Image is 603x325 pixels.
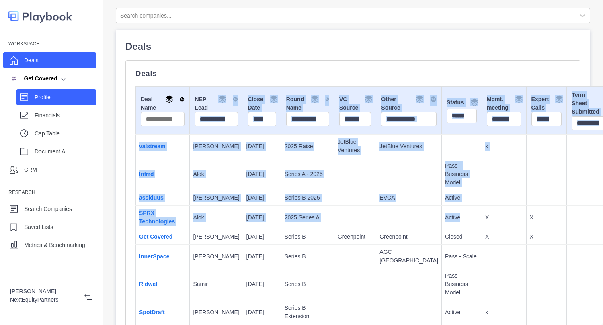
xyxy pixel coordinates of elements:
[193,194,239,202] p: [PERSON_NAME]
[24,205,72,213] p: Search Companies
[141,95,185,112] div: Deal Name
[485,142,523,151] p: x
[530,213,564,222] p: X
[325,95,329,103] img: Sort
[555,95,563,103] img: Group By
[485,233,523,241] p: X
[487,95,521,112] div: Mgmt. meeting
[246,308,278,317] p: [DATE]
[193,308,239,317] p: [PERSON_NAME]
[246,233,278,241] p: [DATE]
[379,194,438,202] p: EVCA
[180,95,185,103] img: Sort
[445,233,478,241] p: Closed
[139,253,169,260] a: InnerSpace
[24,241,85,249] p: Metrics & Benchmarking
[515,95,523,103] img: Group By
[447,98,477,109] div: Status
[10,74,18,82] img: company image
[246,142,278,151] p: [DATE]
[365,95,373,103] img: Group By
[218,95,226,103] img: Group By
[139,210,175,225] a: SPRX Technologies
[24,56,39,65] p: Deals
[246,252,278,261] p: [DATE]
[285,142,331,151] p: 2025 Raise
[339,95,371,112] div: VC Source
[286,95,329,112] div: Round Name
[445,194,478,202] p: Active
[35,129,96,138] p: Cap Table
[470,98,478,106] img: Group By
[246,213,278,222] p: [DATE]
[338,233,373,241] p: Greenpoint
[531,95,562,112] div: Expert Calls
[445,213,478,222] p: Active
[165,95,173,103] img: Group By
[193,233,239,241] p: [PERSON_NAME]
[35,93,96,102] p: Profile
[485,213,523,222] p: X
[135,70,570,77] p: Deals
[248,95,276,112] div: Close Date
[285,233,331,241] p: Series B
[24,223,53,231] p: Saved Lists
[193,213,239,222] p: Alok
[193,252,239,261] p: [PERSON_NAME]
[285,194,331,202] p: Series B 2025
[381,95,437,112] div: Other Source
[139,309,165,315] a: SpotDraft
[35,147,96,156] p: Document AI
[246,280,278,288] p: [DATE]
[285,170,331,178] p: Series A - 2025
[24,166,37,174] p: CRM
[285,213,331,222] p: 2025 Series A
[338,138,373,155] p: JetBlue Ventures
[139,143,165,149] a: valstream
[233,95,238,103] img: Sort
[485,308,523,317] p: x
[430,95,437,103] img: Sort
[270,95,278,103] img: Group By
[445,161,478,187] p: Pass - Business Model
[139,233,172,240] a: Get Covered
[416,95,424,103] img: Group By
[445,308,478,317] p: Active
[246,170,278,178] p: [DATE]
[445,272,478,297] p: Pass - Business Model
[379,233,438,241] p: Greenpoint
[195,95,238,112] div: NEP Lead
[10,74,57,83] div: Get Covered
[530,233,564,241] p: X
[139,171,154,177] a: Infrrd
[193,142,239,151] p: [PERSON_NAME]
[10,296,78,304] p: NextEquityPartners
[139,281,159,287] a: Ridwell
[193,170,239,178] p: Alok
[285,252,331,261] p: Series B
[139,194,164,201] a: assiduus
[10,287,78,296] p: [PERSON_NAME]
[8,8,72,25] img: logo-colored
[35,111,96,120] p: Financials
[445,252,478,261] p: Pass - Scale
[311,95,319,103] img: Group By
[125,39,580,54] p: Deals
[246,194,278,202] p: [DATE]
[285,304,331,321] p: Series B Extension
[193,280,239,288] p: Samir
[285,280,331,288] p: Series B
[379,248,438,265] p: AGC [GEOGRAPHIC_DATA]
[379,142,438,151] p: JetBlue Ventures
